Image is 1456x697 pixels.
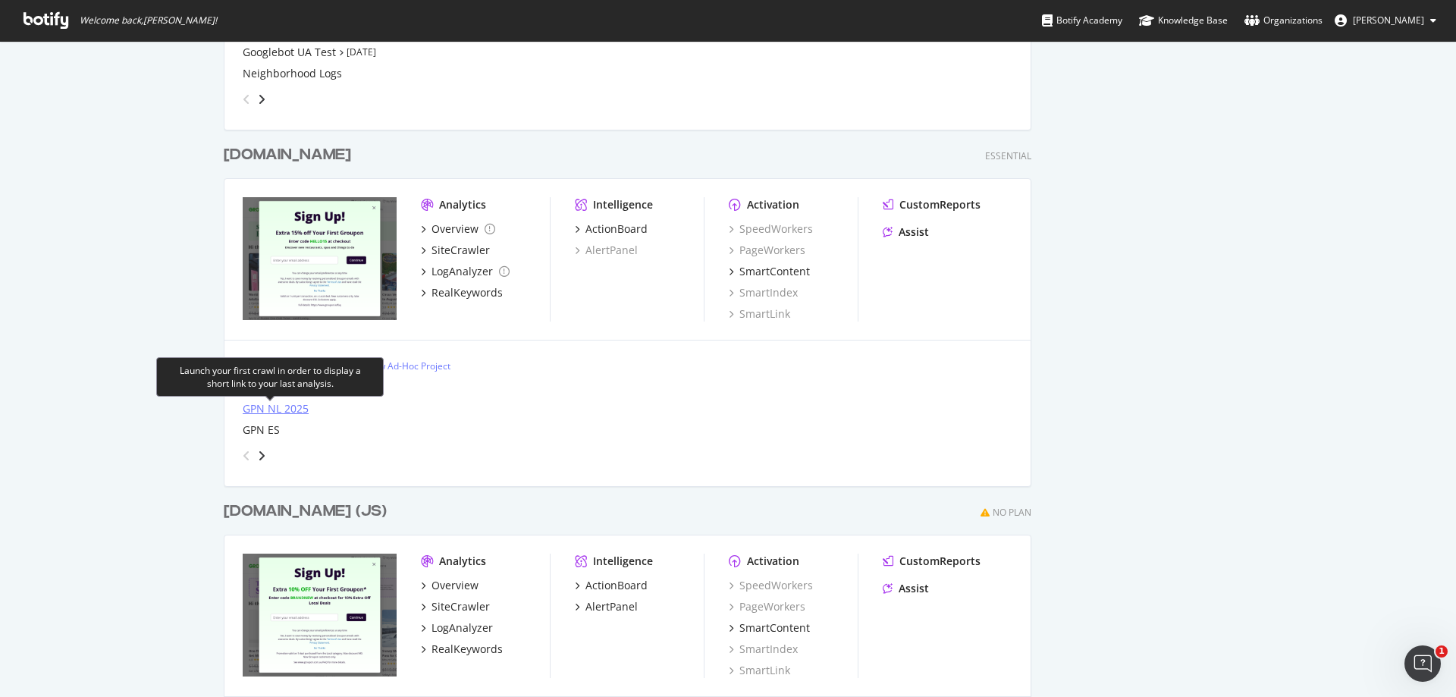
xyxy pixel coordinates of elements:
[421,578,479,593] a: Overview
[585,221,648,237] div: ActionBoard
[883,581,929,596] a: Assist
[729,221,813,237] a: SpeedWorkers
[243,401,309,416] a: GPN NL 2025
[1323,8,1448,33] button: [PERSON_NAME]
[256,92,267,107] div: angle-right
[431,243,490,258] div: SiteCrawler
[421,285,503,300] a: RealKeywords
[575,578,648,593] a: ActionBoard
[80,14,217,27] span: Welcome back, [PERSON_NAME] !
[256,448,267,463] div: angle-right
[355,359,450,372] a: New Ad-Hoc Project
[575,221,648,237] a: ActionBoard
[431,578,479,593] div: Overview
[431,264,493,279] div: LogAnalyzer
[899,581,929,596] div: Assist
[439,197,486,212] div: Analytics
[366,359,450,372] div: New Ad-Hoc Project
[421,264,510,279] a: LogAnalyzer
[899,554,981,569] div: CustomReports
[431,285,503,300] div: RealKeywords
[421,243,490,258] a: SiteCrawler
[421,620,493,636] a: LogAnalyzer
[993,506,1031,519] div: No Plan
[729,599,805,614] a: PageWorkers
[1042,13,1122,28] div: Botify Academy
[421,642,503,657] a: RealKeywords
[575,243,638,258] a: AlertPanel
[883,224,929,240] a: Assist
[575,599,638,614] a: AlertPanel
[729,620,810,636] a: SmartContent
[729,642,798,657] a: SmartIndex
[431,642,503,657] div: RealKeywords
[593,554,653,569] div: Intelligence
[729,306,790,322] a: SmartLink
[224,144,357,166] a: [DOMAIN_NAME]
[224,501,387,523] div: [DOMAIN_NAME] (JS)
[1436,645,1448,658] span: 1
[237,444,256,468] div: angle-left
[739,620,810,636] div: SmartContent
[421,221,495,237] a: Overview
[585,578,648,593] div: ActionBoard
[899,224,929,240] div: Assist
[347,46,376,58] a: [DATE]
[243,422,280,438] a: GPN ES
[739,264,810,279] div: SmartContent
[439,554,486,569] div: Analytics
[243,554,397,677] img: groupon.au
[729,243,805,258] a: PageWorkers
[1353,14,1424,27] span: Venkata Narendra Pulipati
[985,149,1031,162] div: Essential
[431,599,490,614] div: SiteCrawler
[243,197,397,320] img: groupon.ie
[237,87,256,111] div: angle-left
[421,599,490,614] a: SiteCrawler
[747,554,799,569] div: Activation
[747,197,799,212] div: Activation
[431,221,479,237] div: Overview
[169,364,371,390] div: Launch your first crawl in order to display a short link to your last analysis.
[1244,13,1323,28] div: Organizations
[224,144,351,166] div: [DOMAIN_NAME]
[899,197,981,212] div: CustomReports
[243,66,342,81] a: Neighborhood Logs
[883,197,981,212] a: CustomReports
[243,45,336,60] a: Googlebot UA Test
[224,501,393,523] a: [DOMAIN_NAME] (JS)
[593,197,653,212] div: Intelligence
[883,554,981,569] a: CustomReports
[585,599,638,614] div: AlertPanel
[729,578,813,593] a: SpeedWorkers
[431,620,493,636] div: LogAnalyzer
[729,264,810,279] a: SmartContent
[1139,13,1228,28] div: Knowledge Base
[1404,645,1441,682] iframe: Intercom live chat
[729,285,798,300] a: SmartIndex
[729,663,790,678] a: SmartLink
